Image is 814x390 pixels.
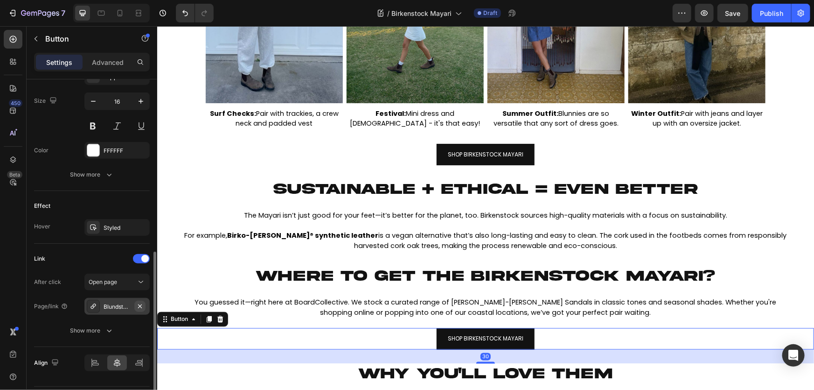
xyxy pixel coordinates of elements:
strong: Winter Outfit: [474,83,524,92]
div: Color [34,146,49,155]
span: SUSTAINABLE + ETHICAL = EVEN BETTER [116,156,541,171]
p: Advanced [92,57,124,67]
span: WHY YOU'LL LOVE THEM [202,340,456,356]
div: Show more [70,326,114,335]
button: Publish [752,4,791,22]
a: SHOP BIRKENSTOCK MAYARI [279,118,377,139]
span: Birkenstock Mayari [391,8,452,18]
div: Align [34,357,61,369]
div: Styled [104,224,147,232]
span: The Mayari isn’t just good for your feet—it’s better for the planet, too. Birkenstock sources hig... [87,185,570,194]
div: Beta [7,171,22,178]
div: Button [12,289,33,298]
div: Hover [34,222,50,231]
strong: Birko-[PERSON_NAME]® synthetic leather [70,205,222,214]
span: SHOP BIRKENSTOCK MAYARI [291,124,366,132]
div: Link [34,255,45,263]
div: Publish [760,8,783,18]
iframe: Design area [157,26,814,390]
button: Open page [84,274,150,291]
span: For example, is a vegan alternative that’s also long-lasting and easy to clean. The cork used in ... [28,205,630,225]
div: Open Intercom Messenger [782,344,805,367]
span: / [387,8,390,18]
a: SHOP BIRKENSTOCK MAYARI [279,302,377,324]
div: Page/link [34,302,68,311]
strong: Summer Outfit: [346,83,402,92]
span: Save [725,9,741,17]
span: WHERE TO GET THE BIRKENSTOCK MAYARI? [99,242,558,258]
button: Show more [34,322,150,339]
span: Draft [483,9,497,17]
div: 30 [323,327,334,334]
div: Undo/Redo [176,4,214,22]
div: FFFFFF [104,147,147,155]
div: Blundstone [104,303,131,311]
span: You guessed it—right here at BoardCollective. We stock a curated range of [PERSON_NAME]-[PERSON_N... [38,272,619,291]
span: Blunnies are so versatile that any sort of dress goes. [336,83,461,102]
button: 7 [4,4,70,22]
div: After click [34,278,61,286]
span: Pair with jeans and layer up with an oversize jacket. [474,83,605,102]
p: 7 [61,7,65,19]
button: Save [717,4,748,22]
div: Show more [70,170,114,179]
div: 450 [9,99,22,107]
div: Size [34,95,59,107]
span: SHOP BIRKENSTOCK MAYARI [291,309,366,317]
div: Effect [34,202,50,210]
span: Mini dress and [DEMOGRAPHIC_DATA] - it's that easy! [193,83,323,102]
button: Show more [34,166,150,183]
p: Settings [46,57,72,67]
p: Button [45,33,125,44]
strong: Festival: [219,83,249,92]
span: Open page [89,278,117,285]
